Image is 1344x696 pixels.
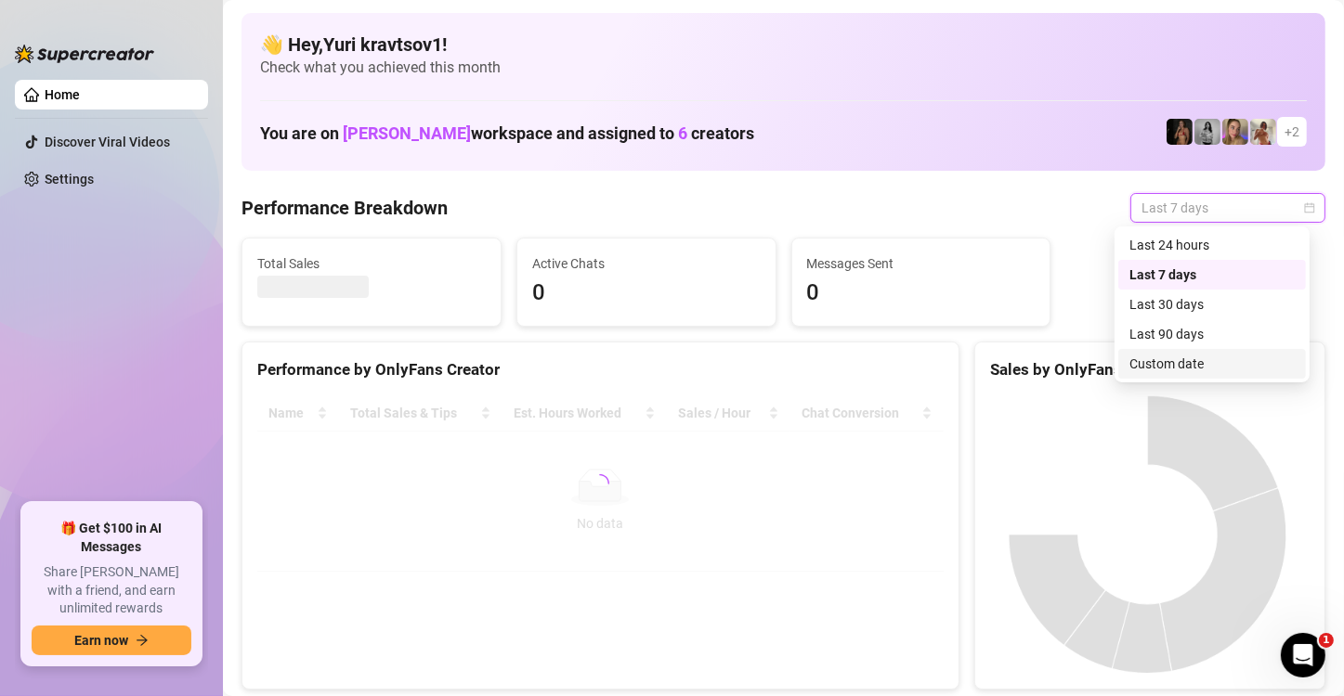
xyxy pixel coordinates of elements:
span: Last 7 days [1142,194,1314,222]
span: calendar [1304,202,1315,213]
h1: You are on workspace and assigned to creators [260,123,754,144]
span: + 2 [1285,122,1299,142]
span: 0 [532,276,761,311]
img: Cherry [1222,119,1248,145]
iframe: Intercom live chat [1281,633,1325,677]
span: Active Chats [532,253,761,274]
div: Last 24 hours [1129,235,1295,255]
div: Last 7 days [1118,260,1306,290]
span: 6 [678,123,687,143]
span: Share [PERSON_NAME] with a friend, and earn unlimited rewards [32,563,191,618]
div: Last 90 days [1129,324,1295,344]
div: Last 24 hours [1118,230,1306,260]
div: Last 30 days [1129,294,1295,315]
div: Custom date [1118,349,1306,379]
span: loading [590,473,610,494]
span: 1 [1319,633,1334,648]
a: Home [45,87,80,102]
div: Last 30 days [1118,290,1306,319]
div: Performance by OnlyFans Creator [257,357,944,382]
div: Last 7 days [1129,264,1295,285]
img: D [1167,119,1193,145]
div: Sales by OnlyFans Creator [990,357,1310,382]
span: 0 [807,276,1036,311]
span: Earn now [74,633,128,648]
span: 🎁 Get $100 in AI Messages [32,520,191,556]
span: Check what you achieved this month [260,58,1307,78]
img: Green [1250,119,1276,145]
span: [PERSON_NAME] [343,123,471,143]
h4: Performance Breakdown [241,195,448,221]
span: arrow-right [136,634,149,647]
a: Discover Viral Videos [45,135,170,149]
h4: 👋 Hey, Yuri kravtsov1 ! [260,32,1307,58]
div: Last 90 days [1118,319,1306,349]
a: Settings [45,172,94,187]
button: Earn nowarrow-right [32,625,191,655]
span: Total Sales [257,253,486,274]
img: logo-BBDzfeDw.svg [15,45,154,63]
img: A [1194,119,1220,145]
span: Messages Sent [807,253,1036,274]
div: Custom date [1129,354,1295,374]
